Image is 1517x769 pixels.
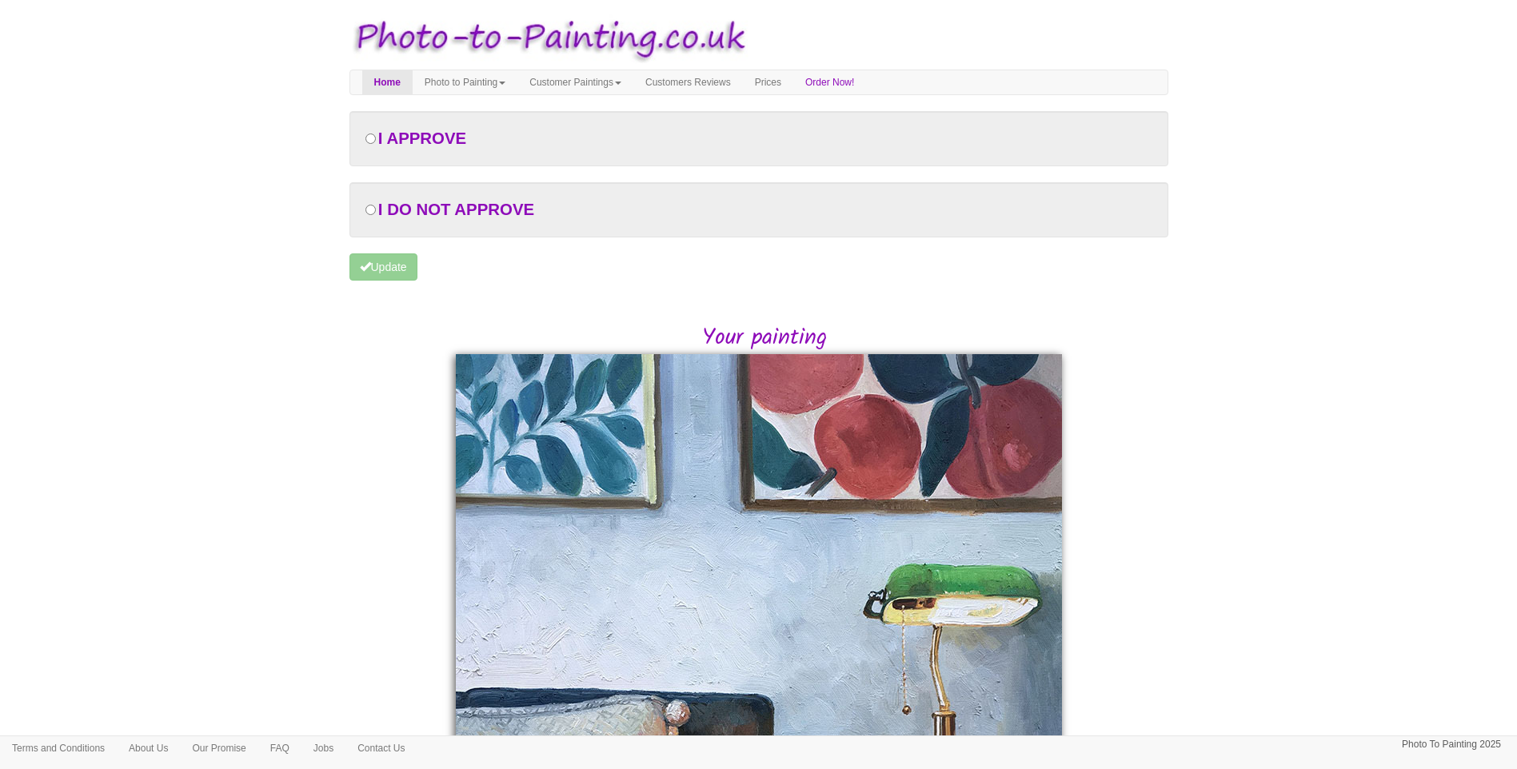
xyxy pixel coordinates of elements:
[633,70,743,94] a: Customers Reviews
[117,736,180,760] a: About Us
[378,129,466,147] span: I APPROVE
[743,70,793,94] a: Prices
[361,326,1168,351] h2: Your painting
[180,736,257,760] a: Our Promise
[341,8,751,70] img: Photo to Painting
[301,736,345,760] a: Jobs
[517,70,633,94] a: Customer Paintings
[345,736,417,760] a: Contact Us
[362,70,413,94] a: Home
[1402,736,1501,753] p: Photo To Painting 2025
[793,70,866,94] a: Order Now!
[378,201,534,218] span: I DO NOT APPROVE
[258,736,301,760] a: FAQ
[413,70,517,94] a: Photo to Painting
